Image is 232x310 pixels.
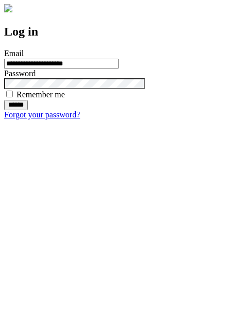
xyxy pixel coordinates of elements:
h2: Log in [4,25,228,39]
img: logo-4e3dc11c47720685a147b03b5a06dd966a58ff35d612b21f08c02c0306f2b779.png [4,4,12,12]
label: Email [4,49,24,58]
label: Remember me [16,90,65,99]
a: Forgot your password? [4,110,80,119]
label: Password [4,69,36,78]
